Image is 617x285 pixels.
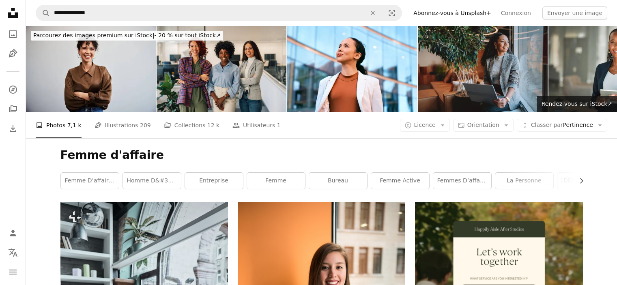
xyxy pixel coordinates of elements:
a: femme [247,173,305,189]
span: 1 [277,121,281,130]
a: Entreprise [185,173,243,189]
button: Envoyer une image [542,6,607,19]
a: Utilisateurs 1 [232,112,281,138]
button: faire défiler la liste vers la droite [574,173,583,189]
a: homme d&#39;affaire [123,173,181,189]
button: Orientation [453,119,514,132]
a: femmes d’affaires [433,173,491,189]
button: Effacer [364,5,382,21]
a: Photos [5,26,21,42]
a: Explorer [5,81,21,98]
span: Rendez-vous sur iStock ↗ [542,101,612,107]
span: Orientation [467,122,499,128]
button: Rechercher sur Unsplash [36,5,50,21]
img: Business woman using laptop [418,26,548,112]
span: 209 [140,121,151,130]
a: Collections [5,101,21,117]
button: Classer parPertinence [517,119,607,132]
img: Femme d’affaires confiante se tenant à l’extérieur avec un fond de bâtiment en verre moderne [287,26,417,112]
span: Licence [414,122,436,128]
span: Parcourez des images premium sur iStock | [33,32,155,39]
form: Rechercher des visuels sur tout le site [36,5,402,21]
a: Historique de téléchargement [5,120,21,137]
a: la personne [495,173,553,189]
img: Jeune femme d’affaires rieuse debout avec ses bras croisés contre un mur de bureau [26,26,156,112]
a: Connexion [496,6,536,19]
a: Illustrations [5,45,21,62]
button: Menu [5,264,21,280]
a: Abonnez-vous à Unsplash+ [408,6,496,19]
a: Connexion / S’inscrire [5,225,21,241]
span: - 20 % sur tout iStock ↗ [33,32,221,39]
button: Langue [5,244,21,261]
a: Parcourez des images premium sur iStock|- 20 % sur tout iStock↗ [26,26,228,45]
a: Illustrations 209 [95,112,151,138]
h1: Femme d'affaire [60,148,583,163]
img: Femmes multiraciales posant au bureau tout en regardant la caméra [157,26,286,112]
button: Licence [400,119,450,132]
a: Rendez-vous sur iStock↗ [537,96,617,112]
span: Classer par [531,122,563,128]
button: Recherche de visuels [382,5,402,21]
a: Bureau [309,173,367,189]
a: Femme d’affaires [61,173,119,189]
a: Collections 12 k [164,112,219,138]
span: 12 k [207,121,219,130]
a: femme active [371,173,429,189]
span: Pertinence [531,121,593,129]
a: [DEMOGRAPHIC_DATA] [557,173,615,189]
